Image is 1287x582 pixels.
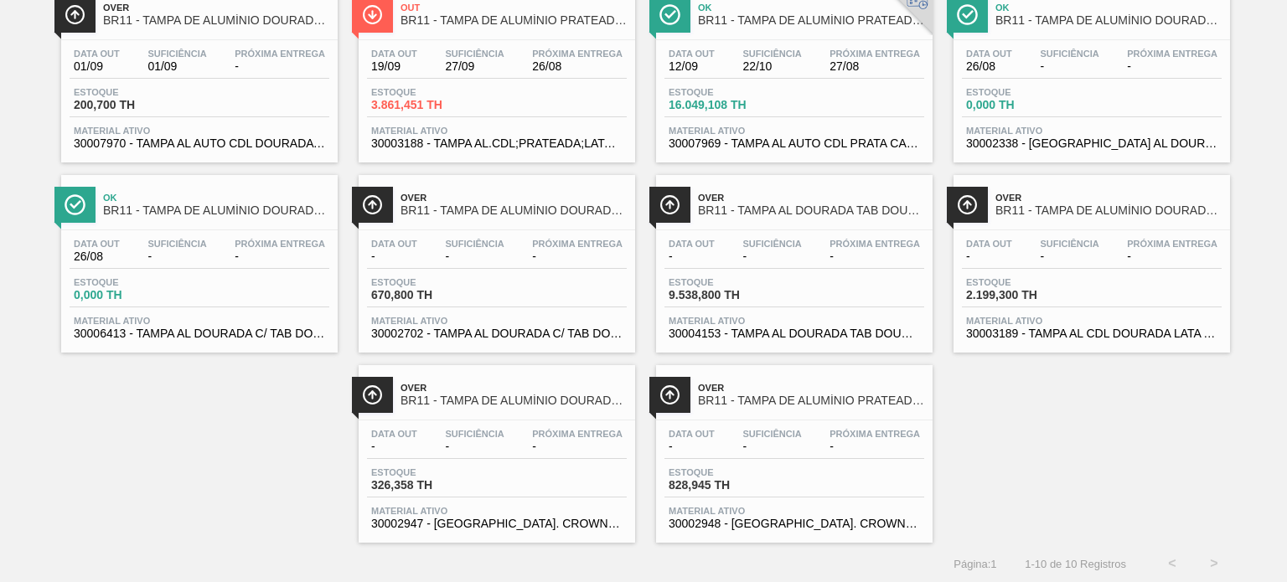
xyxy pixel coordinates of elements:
span: BR11 - TAMPA DE ALUMÍNIO PRATEADA CROWN ISE [698,394,924,407]
span: 30002947 - TAMPA AL. CROWN; DOURADA; ISE [371,518,623,530]
span: 30002338 - TAMPA AL DOURADA TAB DOUR AUTO ISE [966,137,1217,150]
span: Estoque [371,467,488,477]
span: Próxima Entrega [235,239,325,249]
span: 30007970 - TAMPA AL AUTO CDL DOURADA CANPACK [74,137,325,150]
span: Próxima Entrega [830,49,920,59]
span: BR11 - TAMPA DE ALUMÍNIO DOURADA TAB DOURADO CROWN [995,14,1222,27]
span: - [532,440,623,453]
span: Suficiência [742,49,801,59]
span: - [235,250,325,263]
span: Ok [103,193,329,203]
span: 01/09 [74,60,120,73]
span: - [1127,250,1217,263]
span: 30007969 - TAMPA AL AUTO CDL PRATA CANPACK [669,137,920,150]
span: 01/09 [147,60,206,73]
span: 200,700 TH [74,99,191,111]
span: 30002702 - TAMPA AL DOURADA C/ TAB DOURADO [371,327,623,340]
span: 26/08 [74,250,120,263]
span: Out [401,3,627,13]
span: - [669,250,715,263]
span: Material ativo [371,126,623,136]
span: Data out [74,239,120,249]
span: Estoque [669,87,786,97]
span: Material ativo [966,126,1217,136]
span: BR11 - TAMPA DE ALUMÍNIO PRATEADA CANPACK CDL [698,14,924,27]
span: Suficiência [1040,239,1098,249]
span: 27/08 [830,60,920,73]
span: 30006413 - TAMPA AL DOURADA C/ TAB DOURADO ARDAGH [74,327,325,340]
img: Ícone [65,4,85,25]
span: Data out [966,239,1012,249]
span: Página : 1 [954,558,996,570]
span: BR11 - TAMPA DE ALUMÍNIO DOURADA CROWN ISE [401,394,627,407]
span: Material ativo [74,316,325,326]
span: Over [698,383,924,393]
span: 326,358 TH [371,479,488,492]
span: Suficiência [742,239,801,249]
span: BR11 - TAMPA DE ALUMÍNIO PRATEADA BALL CDL [401,14,627,27]
span: 3.861,451 TH [371,99,488,111]
span: Estoque [966,277,1083,287]
span: - [445,250,504,263]
span: 828,945 TH [669,479,786,492]
a: ÍconeOverBR11 - TAMPA DE ALUMÍNIO DOURADA BALL CDLData out-Suficiência-Próxima Entrega-Estoque2.1... [941,162,1238,353]
span: BR11 - TAMPA DE ALUMÍNIO DOURADA BALL CDL [995,204,1222,217]
img: Ícone [362,4,383,25]
span: Over [401,383,627,393]
span: 9.538,800 TH [669,289,786,301]
span: - [1040,60,1098,73]
span: Próxima Entrega [532,49,623,59]
span: Estoque [74,87,191,97]
span: 19/09 [371,60,417,73]
span: Próxima Entrega [830,429,920,439]
span: 27/09 [445,60,504,73]
span: Próxima Entrega [1127,49,1217,59]
span: Over [995,193,1222,203]
span: Estoque [669,467,786,477]
span: Suficiência [445,239,504,249]
span: Suficiência [1040,49,1098,59]
span: - [1040,250,1098,263]
span: 16.049,108 TH [669,99,786,111]
span: Material ativo [669,126,920,136]
span: Suficiência [147,239,206,249]
span: Data out [669,429,715,439]
span: - [445,440,504,453]
img: Ícone [957,4,978,25]
span: Data out [371,429,417,439]
span: 30003189 - TAMPA AL CDL DOURADA LATA AUTOMATICA [966,327,1217,340]
span: BR11 - TAMPA DE ALUMÍNIO DOURADA TAB DOURADO [401,204,627,217]
img: Ícone [362,384,383,405]
img: Ícone [65,194,85,215]
span: Próxima Entrega [235,49,325,59]
img: Ícone [659,384,680,405]
span: 30003188 - TAMPA AL.CDL;PRATEADA;LATA-AUTOMATICA; [371,137,623,150]
span: 30004153 - TAMPA AL DOURADA TAB DOURADO CDL CANPACK [669,327,920,340]
span: Over [401,193,627,203]
span: - [147,250,206,263]
span: - [532,250,623,263]
span: Data out [74,49,120,59]
img: Ícone [362,194,383,215]
a: ÍconeOverBR11 - TAMPA DE ALUMÍNIO PRATEADA CROWN ISEData out-Suficiência-Próxima Entrega-Estoque8... [643,353,941,543]
span: Suficiência [445,429,504,439]
span: Data out [669,239,715,249]
span: Over [103,3,329,13]
span: 1 - 10 de 10 Registros [1022,558,1126,570]
span: Próxima Entrega [532,239,623,249]
span: Over [698,193,924,203]
img: Ícone [659,194,680,215]
span: Data out [669,49,715,59]
span: 0,000 TH [74,289,191,301]
span: - [235,60,325,73]
span: Material ativo [371,506,623,516]
span: - [371,250,417,263]
span: Ok [698,3,924,13]
span: Próxima Entrega [532,429,623,439]
span: BR11 - TAMPA DE ALUMÍNIO DOURADA TAB DOURADO ARDAGH [103,204,329,217]
span: - [742,250,801,263]
span: Material ativo [74,126,325,136]
span: Estoque [669,277,786,287]
span: - [669,440,715,453]
span: 30002948 - TAMPA AL. CROWN; PRATA; ISE [669,518,920,530]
